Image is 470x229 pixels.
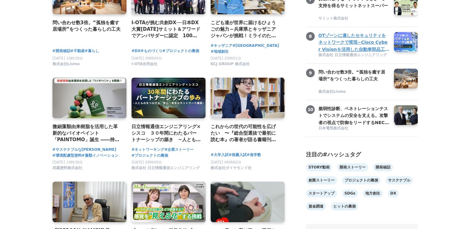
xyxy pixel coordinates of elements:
[318,69,389,88] a: 問い合わせ数3倍。“孤独を癒す居場所”をつくった暮らしの工夫
[318,16,389,22] a: サミット株式会社
[211,123,280,143] a: これからの世代の可能性を広げたい 〜『総合型選抜で最初に読む本』の著者が語る書籍刊⾏への思い
[337,163,368,171] a: 開発ストーリー
[318,32,389,53] h3: OTゾーンに適したセキュリティをネットワークで実現~Cisco Cyber Visionを活用した自動車部品工場のセキュリティ強化~
[211,43,232,49] a: #キッザニア
[318,52,387,58] span: 株式会社 日立情報通信エンジニアリング
[373,163,393,171] a: 開発秘話
[306,189,337,197] a: スタートアップ
[52,56,83,61] span: [DATE] 10時30分
[318,105,389,125] a: 脆弱性診断、ペネトレーションテストでシステムの安全を支える。攻撃者の視点で防御をリードするNECの「リスクハンティングチーム」
[211,61,250,67] span: KCJ GROUP 株式会社
[52,167,82,172] a: 武蔵塗料株式会社
[211,165,252,171] span: 株式会社ダイヤモンド社
[131,147,164,153] a: #ネットワーキング
[318,89,389,95] a: 株式会社Livmo
[306,69,315,77] span: 9
[52,153,82,159] a: #環境配慮型塗料
[211,49,229,55] a: #地域創生
[229,152,247,158] a: #推薦入試
[131,165,200,171] span: 株式会社 日立情報通信エンジニアリング
[131,19,201,39] a: I-OTAが挑む共創DX──日本DX大賞[DATE]サミット＆アワードでアンバサダーに認定 100社連携で拓く“共感される製造業DX”の新たな地平
[71,48,85,54] a: #不動産
[52,160,83,164] span: [DATE] 10時30分
[211,152,229,158] a: #大学入試
[162,48,199,54] a: #プロジェクトの裏側
[306,176,337,184] a: 創業ストーリー
[318,69,389,83] h3: 問い合わせ数3倍。“孤独を癒す居場所”をつくった暮らしの工夫
[52,63,80,68] a: 株式会社Livmo
[52,48,71,54] a: #開発秘話
[52,123,122,143] a: 微細藻類由来樹脂を活用した革新的なバイオペイント「PAINTOMO」誕生 ――持続可能な[PERSON_NAME]を描く、武蔵塗料の挑戦
[131,56,162,61] span: [DATE] 09時00分
[131,48,140,54] a: #DX
[131,123,201,143] a: 日立情報通信エンジニアリング×シスコ ３０年間にわたるパートナーシップの築き ~人とものをつなげる、安心・安全なネットワーク構築~
[318,105,389,126] h3: 脆弱性診断、ペネトレーションテストでシステムの安全を支える。攻撃者の視点で防御をリードするNECの「リスクハンティングチーム」
[388,189,399,197] a: DX
[82,153,118,159] a: #藻類イノベーション
[318,89,346,94] span: 株式会社Livmo
[131,153,168,159] a: #プロジェクトの裏側
[342,176,381,184] a: プロジェクトの裏側
[306,202,326,210] a: 資金調達
[131,167,200,172] a: 株式会社 日立情報通信エンジニアリング
[211,19,280,39] a: こども達が世界に届けるひょうごの魅力～兵庫県とキッザニア ジャパンが挑戦！ミライのためにできること～
[306,163,332,171] a: STORY動画
[342,189,358,197] a: SDGs
[52,147,116,153] a: #サステナブルな[PERSON_NAME]
[318,32,389,52] a: OTゾーンに適したセキュリティをネットワークで実現~Cisco Cyber Visionを活用した自動車部品工場のセキュリティ強化~
[306,150,418,159] div: 注目の#ハッシュタグ
[85,48,99,54] a: #暮らし
[211,167,252,172] a: 株式会社ダイヤモンド社
[211,160,241,164] span: [DATE] 06時00分
[52,19,122,33] a: 問い合わせ数3倍。“孤独を癒す居場所”をつくった暮らしの工夫
[211,63,250,68] a: KCJ GROUP 株式会社
[318,52,389,58] a: 株式会社 日立情報通信エンジニアリング
[318,126,389,132] a: 日本電気株式会社
[131,61,157,67] span: I-OTA合同会社
[331,202,358,210] a: ヒットの裏側
[232,43,279,49] a: #[GEOGRAPHIC_DATA]
[52,61,80,67] span: 株式会社Livmo
[363,189,383,197] a: 地方創生
[386,176,413,184] a: サステナブル
[52,165,82,171] span: 武蔵塗料株式会社
[164,147,194,153] a: #企業ストーリー
[318,16,348,21] span: サミット株式会社
[131,63,157,68] a: I-OTA合同会社
[140,48,162,54] a: #ものづくり
[247,152,261,158] a: #進学塾
[211,56,241,61] span: [DATE] 20時01分
[131,160,162,164] span: [DATE] 08時00分
[306,32,315,41] span: 8
[306,105,315,114] span: 10
[318,126,348,131] span: 日本電気株式会社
